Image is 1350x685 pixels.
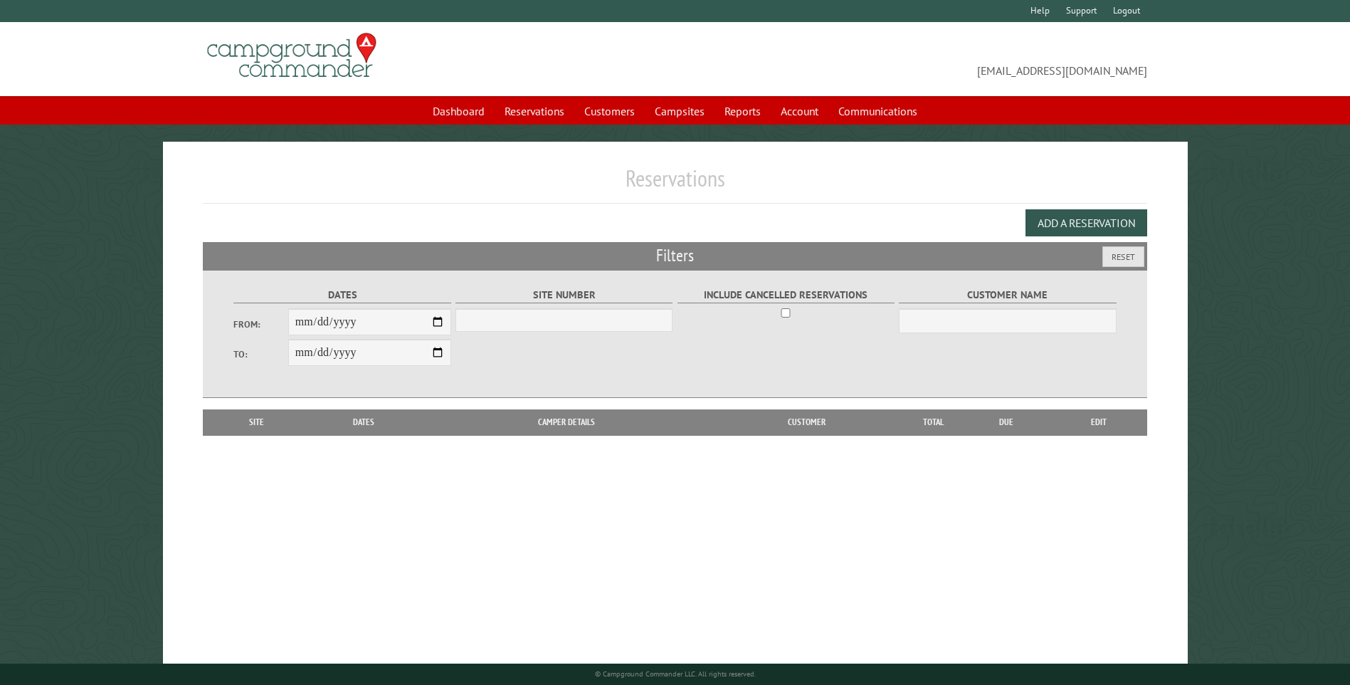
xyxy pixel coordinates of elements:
[830,98,926,125] a: Communications
[203,28,381,83] img: Campground Commander
[1102,246,1144,267] button: Reset
[424,98,493,125] a: Dashboard
[303,409,425,435] th: Dates
[233,347,288,361] label: To:
[1051,409,1147,435] th: Edit
[203,242,1146,269] h2: Filters
[576,98,643,125] a: Customers
[646,98,713,125] a: Campsites
[677,287,895,303] label: Include Cancelled Reservations
[708,409,905,435] th: Customer
[905,409,961,435] th: Total
[595,669,756,679] small: © Campground Commander LLC. All rights reserved.
[675,39,1147,79] span: [EMAIL_ADDRESS][DOMAIN_NAME]
[233,318,288,331] label: From:
[210,409,302,435] th: Site
[203,164,1146,204] h1: Reservations
[496,98,573,125] a: Reservations
[716,98,769,125] a: Reports
[961,409,1051,435] th: Due
[425,409,708,435] th: Camper Details
[233,287,450,303] label: Dates
[455,287,673,303] label: Site Number
[1025,209,1147,236] button: Add a Reservation
[772,98,827,125] a: Account
[899,287,1116,303] label: Customer Name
